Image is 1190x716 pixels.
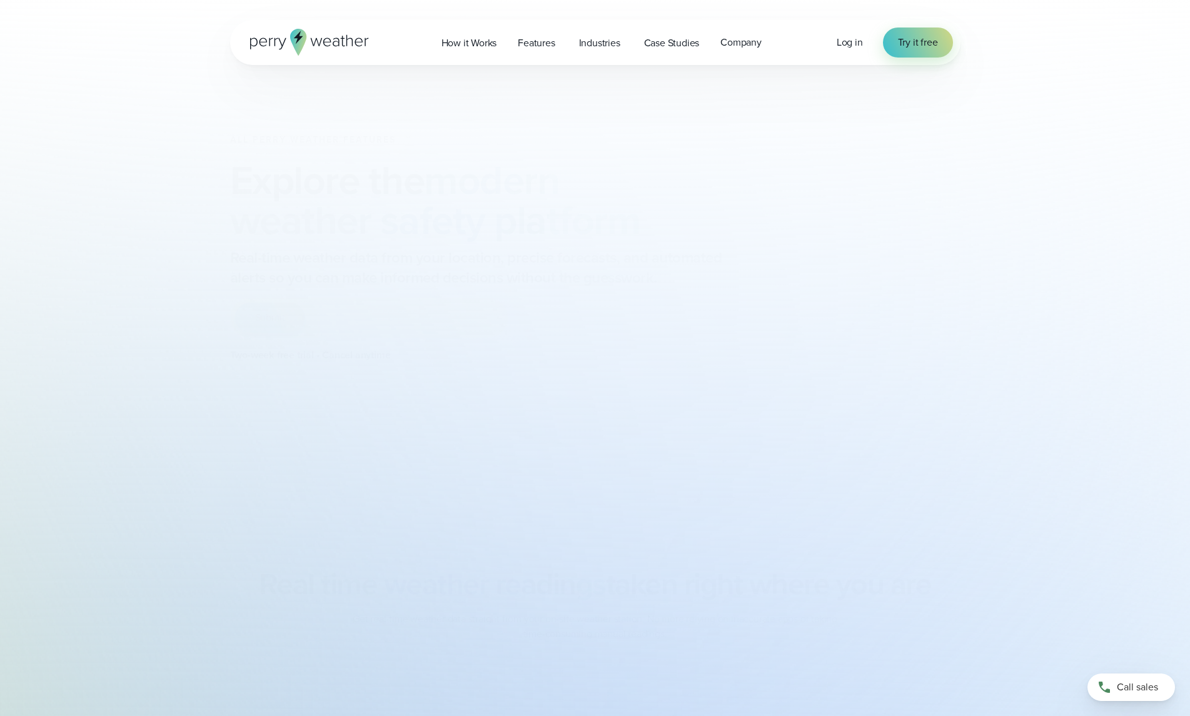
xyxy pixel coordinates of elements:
a: Log in [837,35,863,50]
a: Try it free [883,28,953,58]
span: Case Studies [644,36,700,51]
a: Case Studies [633,30,710,56]
span: Company [720,35,762,50]
a: How it Works [431,30,508,56]
span: Log in [837,35,863,49]
span: Try it free [898,35,938,50]
span: Industries [579,36,620,51]
span: Features [518,36,555,51]
span: How it Works [441,36,497,51]
a: Call sales [1087,673,1175,701]
span: Call sales [1117,680,1158,695]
